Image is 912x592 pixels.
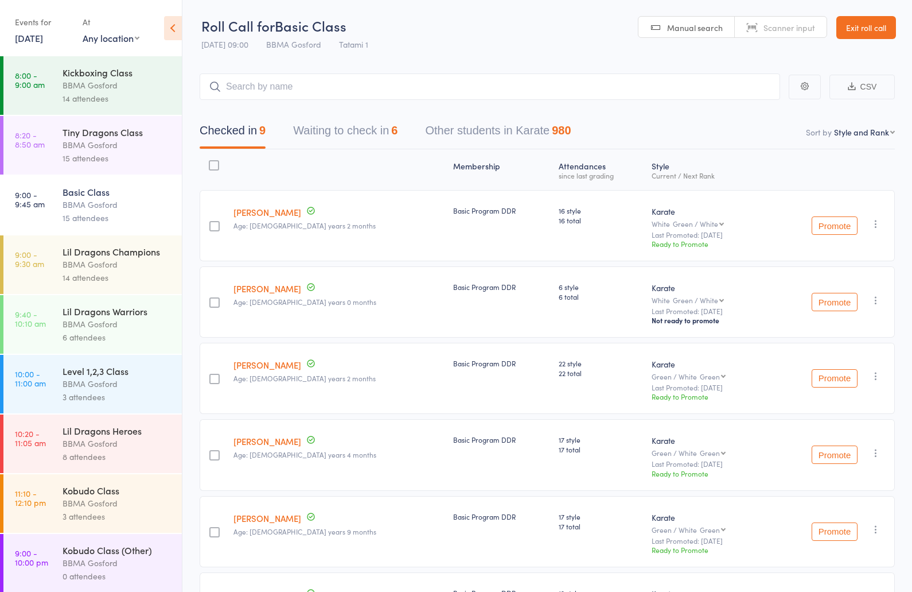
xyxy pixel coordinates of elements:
span: 6 style [559,282,642,292]
div: Style and Rank [834,126,889,138]
div: Green [700,526,720,533]
div: BBMA Gosford [63,258,172,271]
div: Basic Program DDR [453,358,549,368]
a: Exit roll call [836,16,896,39]
div: 8 attendees [63,450,172,463]
div: 15 attendees [63,152,172,165]
div: White [652,220,763,227]
div: 0 attendees [63,570,172,583]
div: 15 attendees [63,211,172,225]
div: Basic Program DDR [453,206,549,215]
div: Ready to Promote [652,469,763,478]
time: 11:10 - 12:10 pm [15,489,46,507]
div: 14 attendees [63,271,172,284]
span: 16 total [559,215,642,225]
div: Green / White [652,526,763,533]
span: 22 total [559,368,642,378]
div: Kobudo Class (Other) [63,544,172,556]
span: Scanner input [763,22,815,33]
div: Atten­dances [554,154,647,185]
div: Basic Program DDR [453,512,549,521]
button: CSV [829,75,895,99]
div: Membership [449,154,554,185]
span: Age: [DEMOGRAPHIC_DATA] years 2 months [233,220,376,230]
time: 9:00 - 9:45 am [15,190,45,208]
button: Other students in Karate980 [425,118,571,149]
div: Green / White [673,220,718,227]
div: Any location [83,32,139,44]
span: Age: [DEMOGRAPHIC_DATA] years 9 months [233,527,376,536]
span: 17 style [559,512,642,521]
div: BBMA Gosford [63,377,172,390]
div: 3 attendees [63,510,172,523]
div: Basic Class [63,185,172,198]
span: Age: [DEMOGRAPHIC_DATA] years 4 months [233,450,376,459]
div: 980 [552,124,571,137]
div: Level 1,2,3 Class [63,365,172,377]
a: 10:20 -11:05 amLil Dragons HeroesBBMA Gosford8 attendees [3,415,182,473]
span: 17 style [559,435,642,444]
time: 10:00 - 11:00 am [15,369,46,388]
div: BBMA Gosford [63,497,172,510]
div: BBMA Gosford [63,79,172,92]
div: Ready to Promote [652,392,763,401]
div: Basic Program DDR [453,282,549,292]
span: 22 style [559,358,642,368]
div: Karate [652,358,763,370]
div: Tiny Dragons Class [63,126,172,138]
button: Promote [812,216,858,235]
div: BBMA Gosford [63,556,172,570]
div: Karate [652,206,763,217]
a: [PERSON_NAME] [233,359,301,371]
span: Age: [DEMOGRAPHIC_DATA] years 0 months [233,297,376,307]
div: Style [647,154,767,185]
a: 10:00 -11:00 amLevel 1,2,3 ClassBBMA Gosford3 attendees [3,355,182,413]
small: Last Promoted: [DATE] [652,384,763,392]
div: Basic Program DDR [453,435,549,444]
div: 14 attendees [63,92,172,105]
div: Ready to Promote [652,545,763,555]
input: Search by name [200,73,780,100]
a: [PERSON_NAME] [233,512,301,524]
div: BBMA Gosford [63,318,172,331]
a: 9:40 -10:10 amLil Dragons WarriorsBBMA Gosford6 attendees [3,295,182,354]
time: 8:00 - 9:00 am [15,71,45,89]
div: Lil Dragons Champions [63,245,172,258]
a: 9:00 -9:30 amLil Dragons ChampionsBBMA Gosford14 attendees [3,235,182,294]
label: Sort by [806,126,832,138]
div: Lil Dragons Warriors [63,305,172,318]
button: Promote [812,523,858,541]
div: 3 attendees [63,390,172,404]
small: Last Promoted: [DATE] [652,537,763,545]
small: Last Promoted: [DATE] [652,231,763,239]
time: 9:40 - 10:10 am [15,309,46,328]
div: Karate [652,282,763,293]
a: 8:20 -8:50 amTiny Dragons ClassBBMA Gosford15 attendees [3,116,182,175]
button: Promote [812,446,858,464]
div: Green / White [652,449,763,456]
div: Kobudo Class [63,484,172,497]
button: Promote [812,293,858,311]
span: [DATE] 09:00 [201,38,248,50]
div: Green [700,449,720,456]
time: 8:20 - 8:50 am [15,130,45,149]
span: 17 total [559,444,642,454]
div: Green [700,373,720,380]
div: Lil Dragons Heroes [63,424,172,437]
a: [DATE] [15,32,43,44]
time: 9:00 - 10:00 pm [15,548,48,567]
div: BBMA Gosford [63,198,172,211]
div: Green / White [673,296,718,304]
div: Events for [15,13,71,32]
span: Manual search [667,22,723,33]
div: 9 [259,124,266,137]
span: 6 total [559,292,642,301]
span: BBMA Gosford [266,38,321,50]
div: Kickboxing Class [63,66,172,79]
small: Last Promoted: [DATE] [652,307,763,315]
div: 6 [391,124,397,137]
a: 8:00 -9:00 amKickboxing ClassBBMA Gosford14 attendees [3,56,182,115]
small: Last Promoted: [DATE] [652,460,763,468]
div: BBMA Gosford [63,138,172,152]
div: Not ready to promote [652,316,763,325]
